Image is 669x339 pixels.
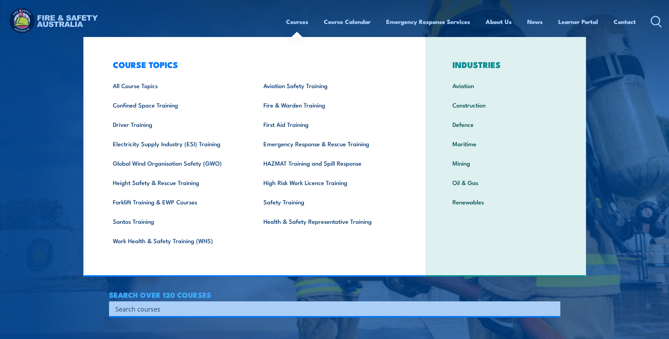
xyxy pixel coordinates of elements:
a: Mining [442,153,570,173]
h3: COURSE TOPICS [102,60,403,69]
a: Courses [286,12,308,31]
a: Course Calendar [324,12,371,31]
a: First Aid Training [253,115,403,134]
a: High Risk Work Licence Training [253,173,403,192]
form: Search form [117,304,546,314]
a: Safety Training [253,192,403,211]
button: Search magnifier button [548,304,558,314]
a: Construction [442,95,570,115]
a: About Us [486,12,512,31]
a: Emergency Response & Rescue Training [253,134,403,153]
a: Work Health & Safety Training (WHS) [102,231,253,250]
a: Health & Safety Representative Training [253,211,403,231]
a: Santos Training [102,211,253,231]
a: Renewables [442,192,570,211]
a: Learner Portal [558,12,598,31]
a: Aviation [442,76,570,95]
a: Fire & Warden Training [253,95,403,115]
a: Forklift Training & EWP Courses [102,192,253,211]
a: Defence [442,115,570,134]
h3: INDUSTRIES [442,60,570,69]
a: All Course Topics [102,76,253,95]
a: Driver Training [102,115,253,134]
h4: SEARCH OVER 120 COURSES [109,291,560,298]
a: Oil & Gas [442,173,570,192]
a: Aviation Safety Training [253,76,403,95]
a: Electricity Supply Industry (ESI) Training [102,134,253,153]
a: Contact [614,12,636,31]
a: Emergency Response Services [386,12,470,31]
a: Confined Space Training [102,95,253,115]
a: Maritime [442,134,570,153]
a: News [527,12,543,31]
a: Height Safety & Rescue Training [102,173,253,192]
a: Global Wind Organisation Safety (GWO) [102,153,253,173]
a: HAZMAT Training and Spill Response [253,153,403,173]
input: Search input [115,303,545,314]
